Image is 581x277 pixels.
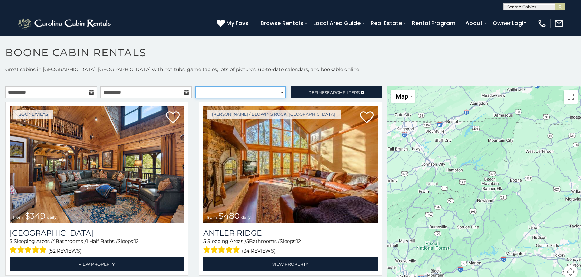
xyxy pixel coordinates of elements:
[360,111,374,125] a: Add to favorites
[10,238,184,255] div: Sleeping Areas / Bathrooms / Sleeps:
[325,90,343,95] span: Search
[52,238,56,244] span: 4
[48,246,82,255] span: (52 reviews)
[134,238,139,244] span: 12
[207,215,217,220] span: from
[554,19,564,28] img: mail-regular-white.png
[462,17,486,29] a: About
[564,90,578,104] button: Toggle fullscreen view
[290,86,382,98] a: RefineSearchFilters
[10,228,184,238] a: [GEOGRAPHIC_DATA]
[17,17,113,30] img: White-1-2.png
[25,211,46,221] span: $349
[217,19,250,28] a: My Favs
[207,110,341,119] a: [PERSON_NAME] / Blowing Rock, [GEOGRAPHIC_DATA]
[537,19,547,28] img: phone-regular-white.png
[391,90,415,103] button: Change map style
[203,106,377,223] img: Antler Ridge
[203,238,206,244] span: 5
[203,238,377,255] div: Sleeping Areas / Bathrooms / Sleeps:
[10,228,184,238] h3: Diamond Creek Lodge
[10,106,184,223] img: Diamond Creek Lodge
[246,238,249,244] span: 5
[310,17,364,29] a: Local Area Guide
[13,215,23,220] span: from
[226,19,248,28] span: My Favs
[203,106,377,223] a: Antler Ridge from $480 daily
[489,17,530,29] a: Owner Login
[241,215,251,220] span: daily
[10,257,184,271] a: View Property
[10,106,184,223] a: Diamond Creek Lodge from $349 daily
[308,90,360,95] span: Refine Filters
[86,238,118,244] span: 1 Half Baths /
[218,211,240,221] span: $480
[166,111,180,125] a: Add to favorites
[257,17,307,29] a: Browse Rentals
[296,238,301,244] span: 12
[396,93,408,100] span: Map
[367,17,405,29] a: Real Estate
[203,228,377,238] a: Antler Ridge
[10,238,12,244] span: 5
[242,246,276,255] span: (34 reviews)
[408,17,459,29] a: Rental Program
[47,215,57,220] span: daily
[13,110,53,119] a: Boone/Vilas
[203,257,377,271] a: View Property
